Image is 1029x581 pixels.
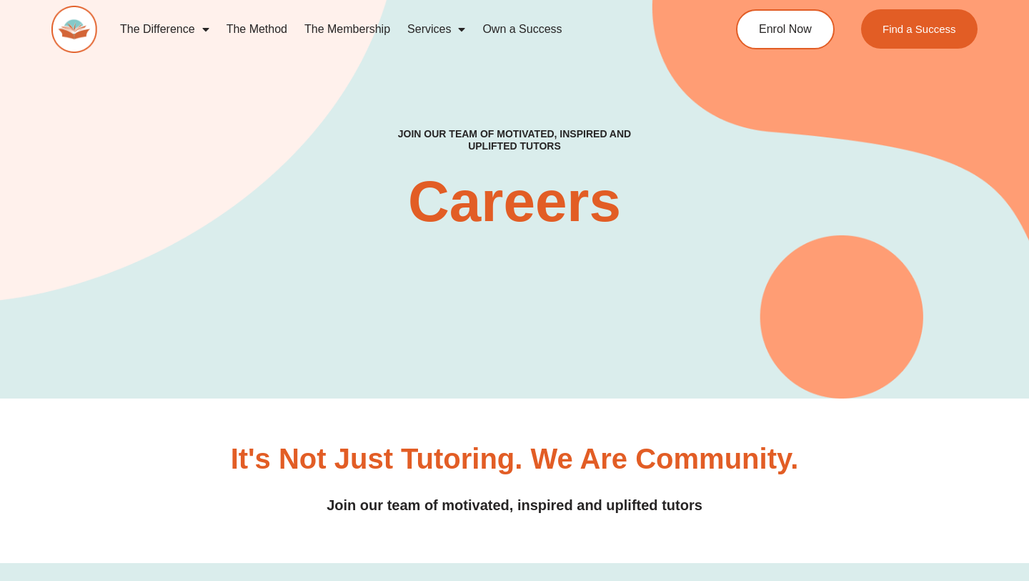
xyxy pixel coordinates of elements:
a: Services [399,13,474,46]
h4: Join our team of motivated, inspired and uplifted tutors​ [377,128,652,152]
h2: Careers [305,173,724,230]
a: The Method [218,13,296,46]
span: Enrol Now [759,24,812,35]
a: The Membership [296,13,399,46]
nav: Menu [111,13,683,46]
h4: Join our team of motivated, inspired and uplifted tutors [107,494,922,517]
a: Find a Success [861,9,978,49]
h3: It's Not Just Tutoring. We are Community. [231,444,799,473]
a: Enrol Now [736,9,835,49]
a: Own a Success [474,13,570,46]
span: Find a Success [883,24,956,34]
a: The Difference [111,13,218,46]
